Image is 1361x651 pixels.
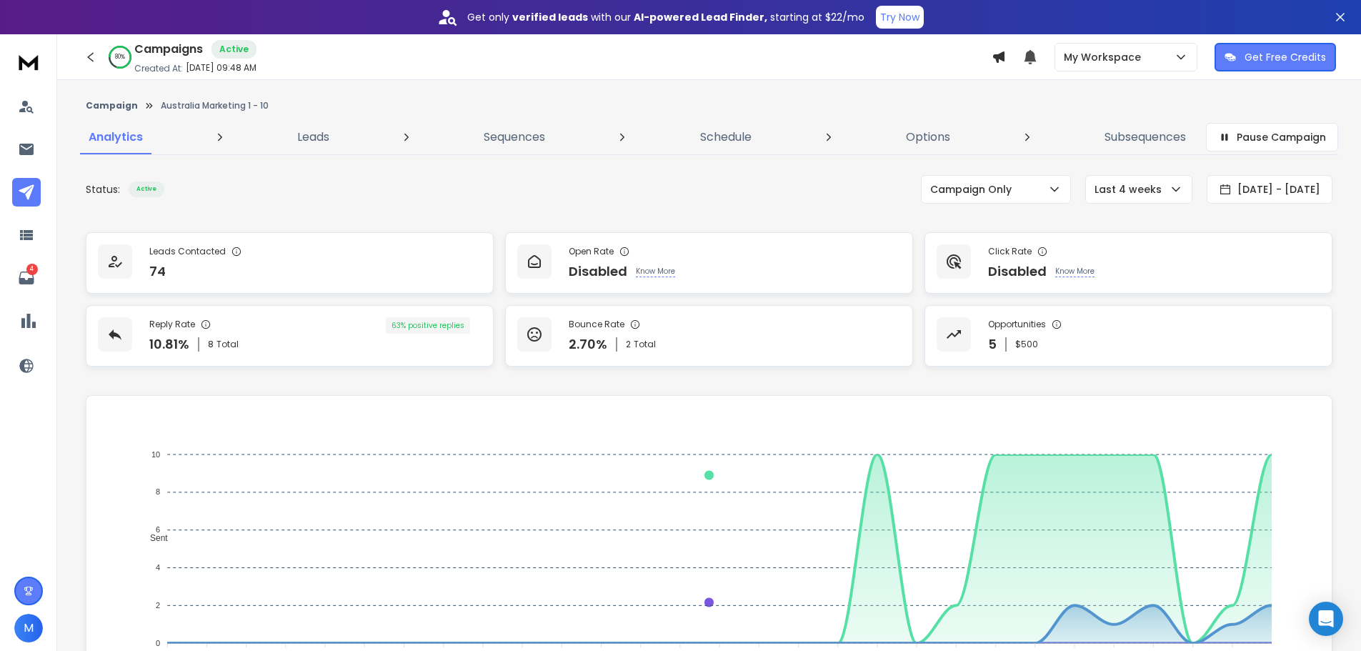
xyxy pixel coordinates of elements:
[12,264,41,292] a: 4
[692,120,760,154] a: Schedule
[115,53,125,61] p: 80 %
[876,6,924,29] button: Try Now
[1015,339,1038,350] p: $ 500
[89,129,143,146] p: Analytics
[988,334,997,354] p: 5
[156,639,160,647] tspan: 0
[475,120,554,154] a: Sequences
[924,305,1332,367] a: Opportunities5$500
[906,129,950,146] p: Options
[1245,50,1326,64] p: Get Free Credits
[569,246,614,257] p: Open Rate
[134,63,183,74] p: Created At:
[161,100,269,111] p: Australia Marketing 1 - 10
[139,533,168,543] span: Sent
[80,120,151,154] a: Analytics
[86,232,494,294] a: Leads Contacted74
[1215,43,1336,71] button: Get Free Credits
[1207,175,1332,204] button: [DATE] - [DATE]
[880,10,919,24] p: Try Now
[86,305,494,367] a: Reply Rate10.81%8Total63% positive replies
[149,334,189,354] p: 10.81 %
[289,120,338,154] a: Leads
[211,40,256,59] div: Active
[988,246,1032,257] p: Click Rate
[386,317,470,334] div: 63 % positive replies
[149,319,195,330] p: Reply Rate
[484,129,545,146] p: Sequences
[930,182,1017,197] p: Campaign Only
[569,319,624,330] p: Bounce Rate
[156,601,160,610] tspan: 2
[26,264,38,275] p: 4
[156,488,160,497] tspan: 8
[569,334,607,354] p: 2.70 %
[151,450,160,459] tspan: 10
[634,339,656,350] span: Total
[626,339,631,350] span: 2
[924,232,1332,294] a: Click RateDisabledKnow More
[297,129,329,146] p: Leads
[208,339,214,350] span: 8
[149,262,166,282] p: 74
[149,246,226,257] p: Leads Contacted
[569,262,627,282] p: Disabled
[636,266,675,277] p: Know More
[1064,50,1147,64] p: My Workspace
[1105,129,1186,146] p: Subsequences
[1095,182,1167,197] p: Last 4 weeks
[216,339,239,350] span: Total
[129,182,164,197] div: Active
[467,10,864,24] p: Get only with our starting at $22/mo
[505,305,913,367] a: Bounce Rate2.70%2Total
[156,563,160,572] tspan: 4
[86,182,120,197] p: Status:
[14,49,43,75] img: logo
[897,120,959,154] a: Options
[1055,266,1095,277] p: Know More
[14,614,43,642] button: M
[634,10,767,24] strong: AI-powered Lead Finder,
[1309,602,1343,636] div: Open Intercom Messenger
[1096,120,1195,154] a: Subsequences
[1206,123,1338,151] button: Pause Campaign
[156,525,160,534] tspan: 6
[512,10,588,24] strong: verified leads
[186,62,256,74] p: [DATE] 09:48 AM
[86,100,138,111] button: Campaign
[134,41,203,58] h1: Campaigns
[505,232,913,294] a: Open RateDisabledKnow More
[700,129,752,146] p: Schedule
[988,262,1047,282] p: Disabled
[988,319,1046,330] p: Opportunities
